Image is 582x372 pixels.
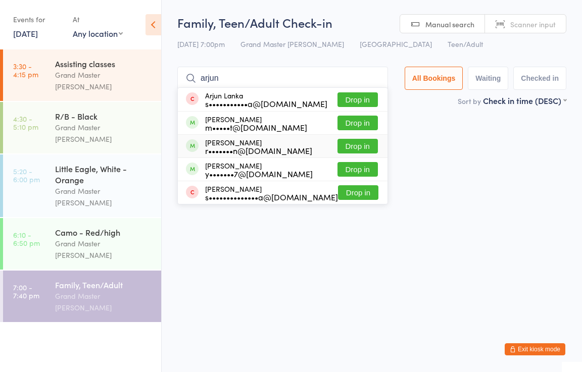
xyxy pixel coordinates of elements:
[337,92,378,107] button: Drop in
[13,115,38,131] time: 4:30 - 5:10 pm
[513,67,566,90] button: Checked in
[360,39,432,49] span: [GEOGRAPHIC_DATA]
[55,227,153,238] div: Camo - Red/high
[205,138,312,154] div: [PERSON_NAME]
[337,116,378,130] button: Drop in
[55,279,153,290] div: Family, Teen/Adult
[205,162,313,178] div: [PERSON_NAME]
[55,69,153,92] div: Grand Master [PERSON_NAME]
[425,19,474,29] span: Manual search
[55,185,153,208] div: Grand Master [PERSON_NAME]
[55,290,153,313] div: Grand Master [PERSON_NAME]
[458,96,481,106] label: Sort by
[205,115,307,131] div: [PERSON_NAME]
[205,91,327,108] div: Arjun Lanka
[205,170,313,178] div: y•••••••7@[DOMAIN_NAME]
[205,123,307,131] div: m•••••t@[DOMAIN_NAME]
[177,39,225,49] span: [DATE] 7:00pm
[405,67,463,90] button: All Bookings
[13,167,40,183] time: 5:20 - 6:00 pm
[13,28,38,39] a: [DATE]
[205,99,327,108] div: s•••••••••••a@[DOMAIN_NAME]
[337,139,378,153] button: Drop in
[73,28,123,39] div: Any location
[3,102,161,153] a: 4:30 -5:10 pmR/B - BlackGrand Master [PERSON_NAME]
[3,271,161,322] a: 7:00 -7:40 pmFamily, Teen/AdultGrand Master [PERSON_NAME]
[55,238,153,261] div: Grand Master [PERSON_NAME]
[205,146,312,154] div: r•••••••n@[DOMAIN_NAME]
[468,67,508,90] button: Waiting
[55,163,153,185] div: Little Eagle, White - Orange
[205,185,338,201] div: [PERSON_NAME]
[505,343,565,355] button: Exit kiosk mode
[240,39,344,49] span: Grand Master [PERSON_NAME]
[177,67,388,90] input: Search
[3,154,161,217] a: 5:20 -6:00 pmLittle Eagle, White - OrangeGrand Master [PERSON_NAME]
[13,283,39,299] time: 7:00 - 7:40 pm
[3,218,161,270] a: 6:10 -6:50 pmCamo - Red/highGrand Master [PERSON_NAME]
[483,95,566,106] div: Check in time (DESC)
[73,11,123,28] div: At
[177,14,566,31] h2: Family, Teen/Adult Check-in
[3,49,161,101] a: 3:30 -4:15 pmAssisting classesGrand Master [PERSON_NAME]
[55,58,153,69] div: Assisting classes
[13,11,63,28] div: Events for
[55,122,153,145] div: Grand Master [PERSON_NAME]
[338,185,378,200] button: Drop in
[205,193,338,201] div: s••••••••••••••a@[DOMAIN_NAME]
[510,19,556,29] span: Scanner input
[337,162,378,177] button: Drop in
[13,62,38,78] time: 3:30 - 4:15 pm
[55,111,153,122] div: R/B - Black
[13,231,40,247] time: 6:10 - 6:50 pm
[448,39,483,49] span: Teen/Adult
